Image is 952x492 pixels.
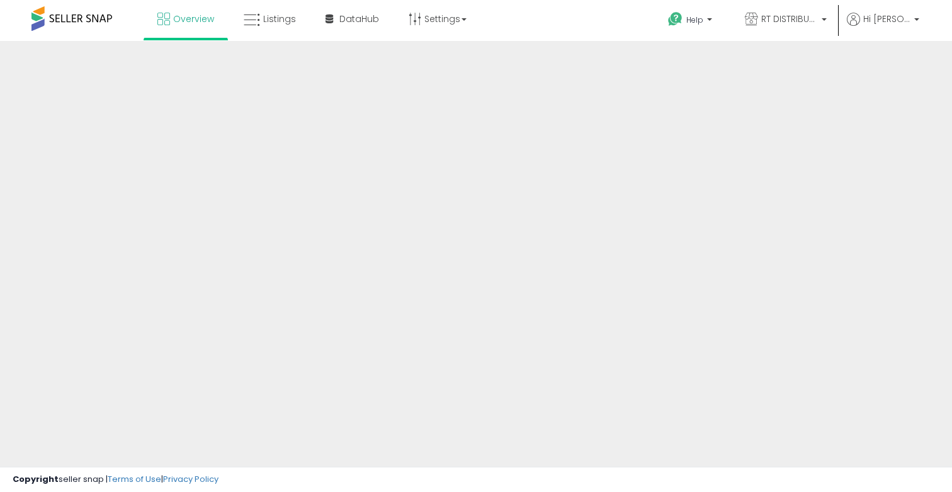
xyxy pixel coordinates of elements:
a: Help [658,2,725,41]
span: RT DISTRIBUTION [761,13,818,25]
strong: Copyright [13,473,59,485]
span: Overview [173,13,214,25]
div: seller snap | | [13,474,218,486]
span: Help [686,14,703,25]
span: Hi [PERSON_NAME] [863,13,910,25]
i: Get Help [667,11,683,27]
span: Listings [263,13,296,25]
a: Privacy Policy [163,473,218,485]
span: DataHub [339,13,379,25]
a: Hi [PERSON_NAME] [847,13,919,41]
a: Terms of Use [108,473,161,485]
